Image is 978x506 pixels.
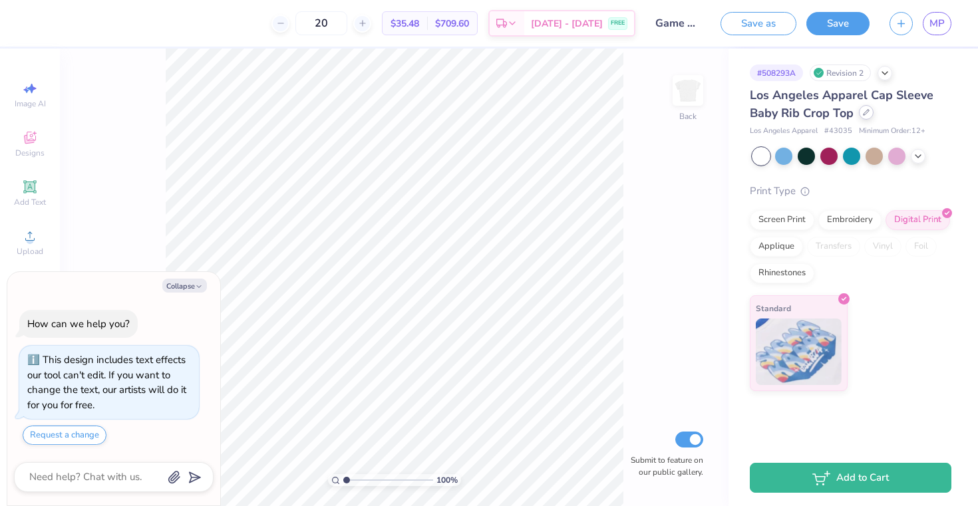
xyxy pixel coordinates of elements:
div: Rhinestones [750,263,814,283]
span: MP [929,16,945,31]
button: Add to Cart [750,463,951,493]
span: Designs [15,148,45,158]
div: Back [679,110,697,122]
div: Applique [750,237,803,257]
button: Save [806,12,870,35]
span: FREE [611,19,625,28]
input: Untitled Design [645,10,711,37]
div: This design includes text effects our tool can't edit. If you want to change the text, our artist... [27,353,186,412]
span: # 43035 [824,126,852,137]
span: 100 % [436,474,458,486]
a: MP [923,12,951,35]
div: Revision 2 [810,64,871,81]
span: Los Angeles Apparel [750,126,818,137]
span: Image AI [15,98,46,109]
div: Screen Print [750,210,814,230]
label: Submit to feature on our public gallery. [623,454,703,478]
span: Add Text [14,197,46,207]
button: Collapse [162,279,207,293]
button: Save as [721,12,796,35]
span: $709.60 [435,17,469,31]
div: # 508293A [750,64,803,81]
span: Standard [756,301,791,315]
span: $35.48 [391,17,419,31]
div: Print Type [750,184,951,199]
div: Digital Print [886,210,950,230]
input: – – [295,11,347,35]
span: Minimum Order: 12 + [859,126,925,137]
img: Standard [756,318,842,385]
div: How can we help you? [27,317,130,330]
div: Foil [905,237,937,257]
span: Los Angeles Apparel Cap Sleeve Baby Rib Crop Top [750,87,933,121]
div: Embroidery [818,210,882,230]
button: Request a change [23,426,106,445]
span: Upload [17,246,43,257]
div: Vinyl [864,237,901,257]
img: Back [675,77,701,104]
span: [DATE] - [DATE] [531,17,603,31]
div: Transfers [807,237,860,257]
